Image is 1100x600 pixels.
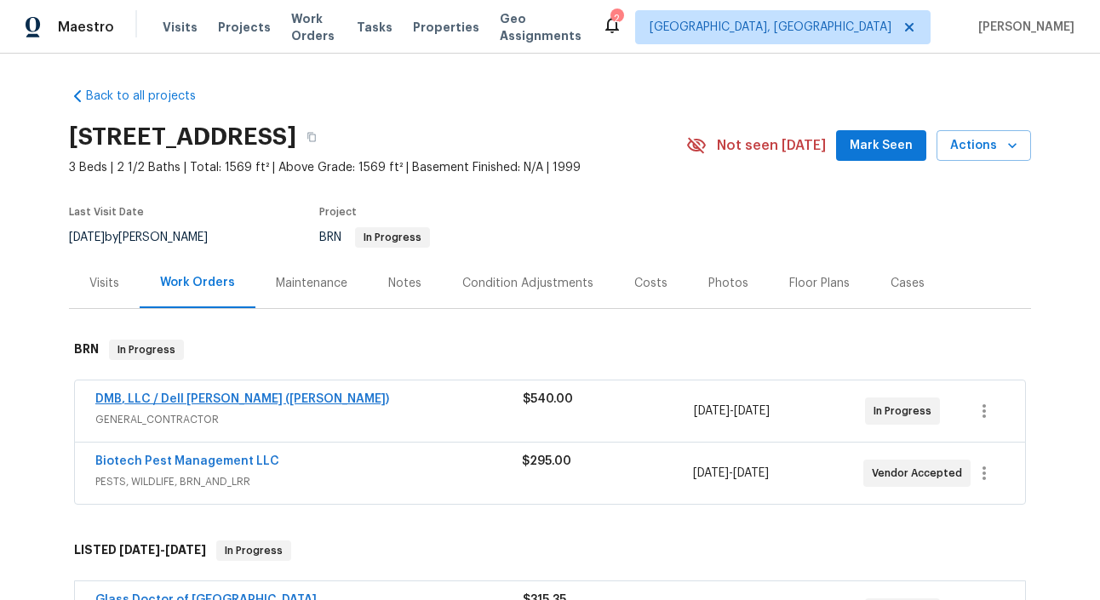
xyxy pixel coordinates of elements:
[69,323,1031,377] div: BRN In Progress
[413,19,479,36] span: Properties
[694,405,730,417] span: [DATE]
[634,275,667,292] div: Costs
[610,10,622,27] div: 2
[95,411,523,428] span: GENERAL_CONTRACTOR
[69,231,105,243] span: [DATE]
[522,455,571,467] span: $295.00
[119,544,160,556] span: [DATE]
[276,275,347,292] div: Maintenance
[950,135,1017,157] span: Actions
[319,207,357,217] span: Project
[872,465,969,482] span: Vendor Accepted
[69,159,686,176] span: 3 Beds | 2 1/2 Baths | Total: 1569 ft² | Above Grade: 1569 ft² | Basement Finished: N/A | 1999
[388,275,421,292] div: Notes
[971,19,1074,36] span: [PERSON_NAME]
[874,403,938,420] span: In Progress
[357,232,428,243] span: In Progress
[58,19,114,36] span: Maestro
[74,340,99,360] h6: BRN
[708,275,748,292] div: Photos
[165,544,206,556] span: [DATE]
[937,130,1031,162] button: Actions
[74,540,206,561] h6: LISTED
[69,523,1031,578] div: LISTED [DATE]-[DATE]In Progress
[500,10,582,44] span: Geo Assignments
[734,405,770,417] span: [DATE]
[89,275,119,292] div: Visits
[462,275,593,292] div: Condition Adjustments
[717,137,826,154] span: Not seen [DATE]
[119,544,206,556] span: -
[218,19,271,36] span: Projects
[95,473,522,490] span: PESTS, WILDLIFE, BRN_AND_LRR
[891,275,925,292] div: Cases
[218,542,289,559] span: In Progress
[69,227,228,248] div: by [PERSON_NAME]
[693,465,769,482] span: -
[69,88,232,105] a: Back to all projects
[836,130,926,162] button: Mark Seen
[69,207,144,217] span: Last Visit Date
[111,341,182,358] span: In Progress
[850,135,913,157] span: Mark Seen
[789,275,850,292] div: Floor Plans
[95,455,279,467] a: Biotech Pest Management LLC
[693,467,729,479] span: [DATE]
[650,19,891,36] span: [GEOGRAPHIC_DATA], [GEOGRAPHIC_DATA]
[69,129,296,146] h2: [STREET_ADDRESS]
[694,403,770,420] span: -
[523,393,573,405] span: $540.00
[319,231,430,243] span: BRN
[357,21,392,33] span: Tasks
[95,393,389,405] a: DMB, LLC / Dell [PERSON_NAME] ([PERSON_NAME])
[163,19,198,36] span: Visits
[296,122,327,152] button: Copy Address
[160,274,235,291] div: Work Orders
[733,467,769,479] span: [DATE]
[291,10,336,44] span: Work Orders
